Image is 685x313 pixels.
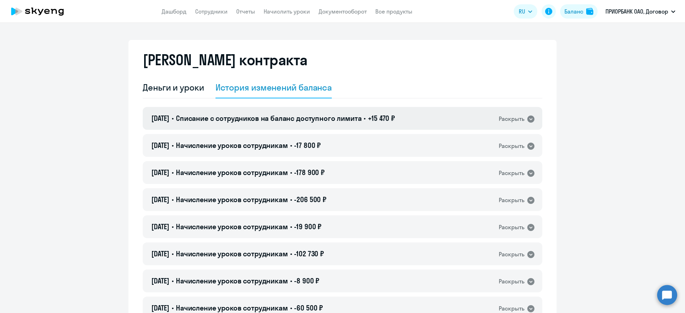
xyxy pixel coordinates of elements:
span: [DATE] [151,114,169,123]
span: • [290,141,292,150]
span: [DATE] [151,195,169,204]
div: Раскрыть [499,223,524,232]
div: Раскрыть [499,142,524,150]
span: -8 900 ₽ [294,276,319,285]
span: • [290,249,292,258]
button: RU [514,4,537,19]
span: • [290,222,292,231]
button: ПРИОРБАНК ОАО, Договор [602,3,679,20]
span: • [172,195,174,204]
span: [DATE] [151,249,169,258]
p: ПРИОРБАНК ОАО, Договор [605,7,668,16]
div: Деньги и уроки [143,82,204,93]
a: Все продукты [375,8,412,15]
span: [DATE] [151,276,169,285]
img: balance [586,8,593,15]
span: Начисление уроков сотрудникам [176,249,288,258]
a: Документооборот [319,8,367,15]
span: • [172,168,174,177]
span: • [172,303,174,312]
a: Начислить уроки [264,8,310,15]
span: Начисление уроков сотрудникам [176,303,288,312]
span: [DATE] [151,303,169,312]
span: • [172,249,174,258]
button: Балансbalance [560,4,598,19]
span: Начисление уроков сотрудникам [176,276,288,285]
a: Дашборд [162,8,187,15]
span: Начисление уроков сотрудникам [176,195,288,204]
span: Начисление уроков сотрудникам [176,168,288,177]
span: • [290,303,292,312]
span: [DATE] [151,222,169,231]
div: Раскрыть [499,304,524,313]
span: • [172,276,174,285]
span: -17 800 ₽ [294,141,321,150]
h2: [PERSON_NAME] контракта [143,51,308,68]
span: • [364,114,366,123]
div: Раскрыть [499,169,524,178]
div: Раскрыть [499,114,524,123]
span: [DATE] [151,141,169,150]
div: Раскрыть [499,196,524,205]
span: • [290,276,292,285]
div: Раскрыть [499,277,524,286]
span: -19 900 ₽ [294,222,321,231]
span: -178 900 ₽ [294,168,325,177]
span: -102 730 ₽ [294,249,324,258]
span: [DATE] [151,168,169,177]
span: • [172,141,174,150]
a: Отчеты [236,8,255,15]
span: +15 470 ₽ [368,114,395,123]
span: • [172,114,174,123]
span: -60 500 ₽ [294,303,323,312]
span: Списание с сотрудников на баланс доступного лимита [176,114,362,123]
span: RU [519,7,525,16]
span: Начисление уроков сотрудникам [176,141,288,150]
div: История изменений баланса [215,82,332,93]
span: • [290,195,292,204]
span: • [172,222,174,231]
span: Начисление уроков сотрудникам [176,222,288,231]
div: Баланс [564,7,583,16]
span: -206 500 ₽ [294,195,326,204]
a: Сотрудники [195,8,228,15]
div: Раскрыть [499,250,524,259]
span: • [290,168,292,177]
